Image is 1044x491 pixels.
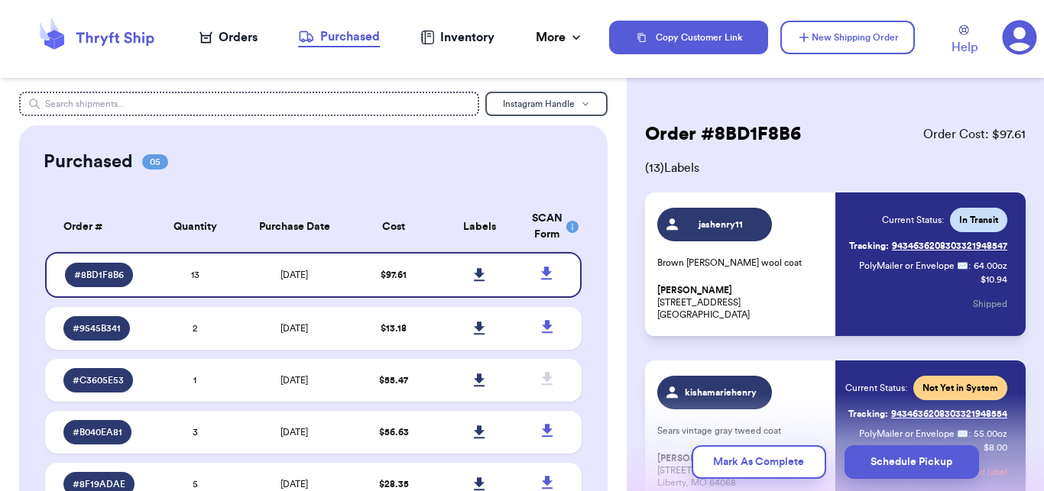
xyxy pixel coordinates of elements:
[657,425,826,437] p: Sears vintage gray tweed coat
[968,428,971,440] span: :
[859,429,968,438] span: PolyMailer or Envelope ✉️
[193,376,196,385] span: 1
[379,376,408,385] span: $ 55.47
[280,324,308,333] span: [DATE]
[199,28,258,47] a: Orders
[381,324,407,333] span: $ 13.18
[73,322,121,334] span: # 9545B341
[536,28,584,47] div: More
[45,202,152,252] th: Order #
[379,480,409,489] span: $ 28.35
[859,261,968,270] span: PolyMailer or Envelope ✉️
[280,428,308,437] span: [DATE]
[685,386,757,399] span: kishamariehenry
[503,99,575,108] span: Instagram Handle
[485,92,608,116] button: Instagram Handle
[73,426,122,438] span: # B040EA81
[849,240,889,252] span: Tracking:
[609,21,768,54] button: Copy Customer Link
[968,260,971,272] span: :
[959,214,998,226] span: In Transit
[845,382,907,394] span: Current Status:
[193,480,198,489] span: 5
[532,211,563,243] div: SCAN Form
[298,27,380,46] div: Purchased
[981,273,1007,286] p: $ 10.94
[191,270,199,279] span: 13
[657,257,826,269] p: Brown [PERSON_NAME] wool coat
[685,218,757,231] span: jashenry11
[381,270,407,279] span: $ 97.61
[238,202,351,252] th: Purchase Date
[152,202,238,252] th: Quantity
[351,202,436,252] th: Cost
[974,260,1007,272] span: 64.00 oz
[849,234,1007,258] a: Tracking:9434636208303321948547
[280,376,308,385] span: [DATE]
[19,92,479,116] input: Search shipments...
[193,428,198,437] span: 3
[780,21,915,54] button: New Shipping Order
[436,202,522,252] th: Labels
[657,284,826,321] p: [STREET_ADDRESS] [GEOGRAPHIC_DATA]
[882,214,944,226] span: Current Status:
[848,402,1007,426] a: Tracking:9434636208303321948554
[645,159,1026,177] span: ( 13 ) Labels
[657,285,732,296] span: [PERSON_NAME]
[73,478,125,490] span: # 8F19ADAE
[692,445,826,479] button: Mark As Complete
[298,27,380,47] a: Purchased
[974,428,1007,440] span: 55.00 oz
[848,408,888,420] span: Tracking:
[952,25,978,57] a: Help
[142,154,168,170] span: 05
[973,287,1007,321] button: Shipped
[952,38,978,57] span: Help
[420,28,494,47] a: Inventory
[280,270,308,279] span: [DATE]
[44,150,133,174] h2: Purchased
[193,324,197,333] span: 2
[923,125,1026,144] span: Order Cost: $ 97.61
[922,382,998,394] span: Not Yet in System
[645,122,801,147] h2: Order # 8BD1F8B6
[74,269,124,281] span: # 8BD1F8B6
[379,428,409,437] span: $ 56.63
[845,445,979,479] button: Schedule Pickup
[73,374,124,386] span: # C3605E53
[280,480,308,489] span: [DATE]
